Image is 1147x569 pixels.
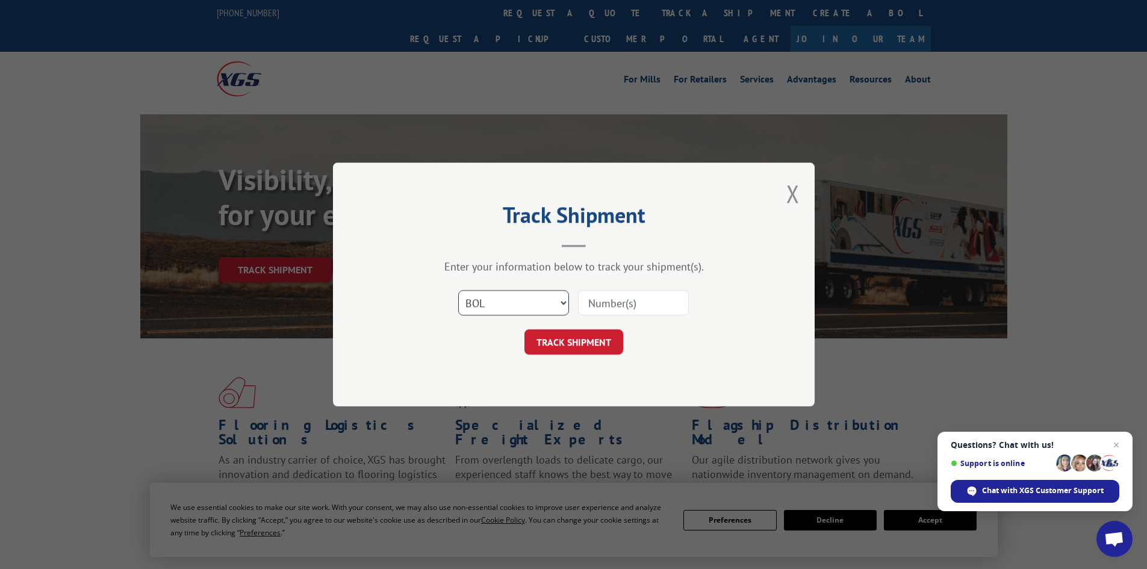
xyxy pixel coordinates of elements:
[982,485,1104,496] span: Chat with XGS Customer Support
[951,480,1119,503] div: Chat with XGS Customer Support
[951,459,1052,468] span: Support is online
[393,260,754,273] div: Enter your information below to track your shipment(s).
[951,440,1119,450] span: Questions? Chat with us!
[578,290,689,316] input: Number(s)
[1096,521,1133,557] div: Open chat
[524,329,623,355] button: TRACK SHIPMENT
[1109,438,1124,452] span: Close chat
[786,178,800,210] button: Close modal
[393,207,754,229] h2: Track Shipment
